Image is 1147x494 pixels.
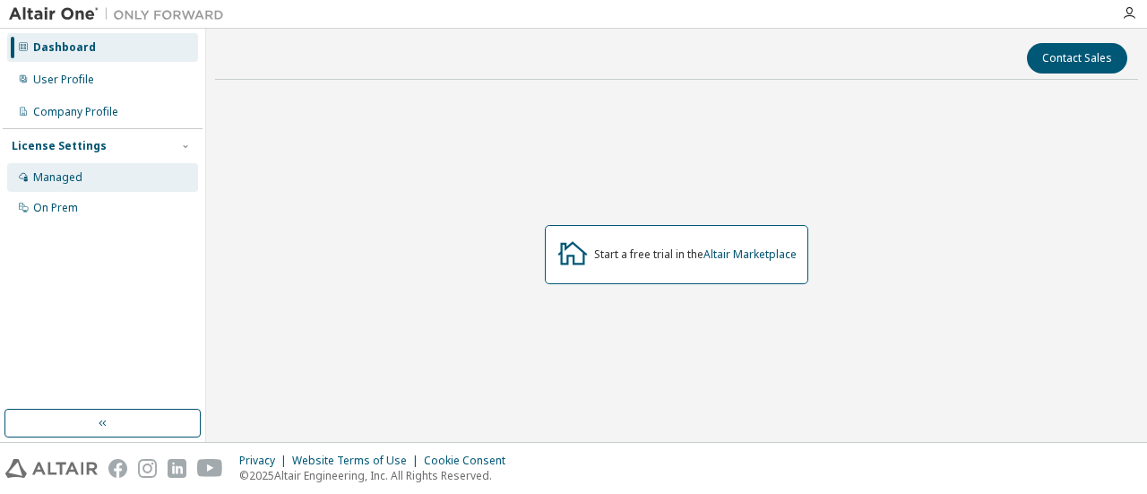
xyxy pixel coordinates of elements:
div: On Prem [33,201,78,215]
div: User Profile [33,73,94,87]
div: License Settings [12,139,107,153]
div: Cookie Consent [424,454,516,468]
img: facebook.svg [108,459,127,478]
div: Website Terms of Use [292,454,424,468]
img: Altair One [9,5,233,23]
button: Contact Sales [1027,43,1127,74]
div: Dashboard [33,40,96,55]
img: instagram.svg [138,459,157,478]
div: Start a free trial in the [594,247,797,262]
a: Altair Marketplace [703,247,797,262]
p: © 2025 Altair Engineering, Inc. All Rights Reserved. [239,468,516,483]
img: altair_logo.svg [5,459,98,478]
div: Company Profile [33,105,118,119]
div: Managed [33,170,82,185]
img: linkedin.svg [168,459,186,478]
div: Privacy [239,454,292,468]
img: youtube.svg [197,459,223,478]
